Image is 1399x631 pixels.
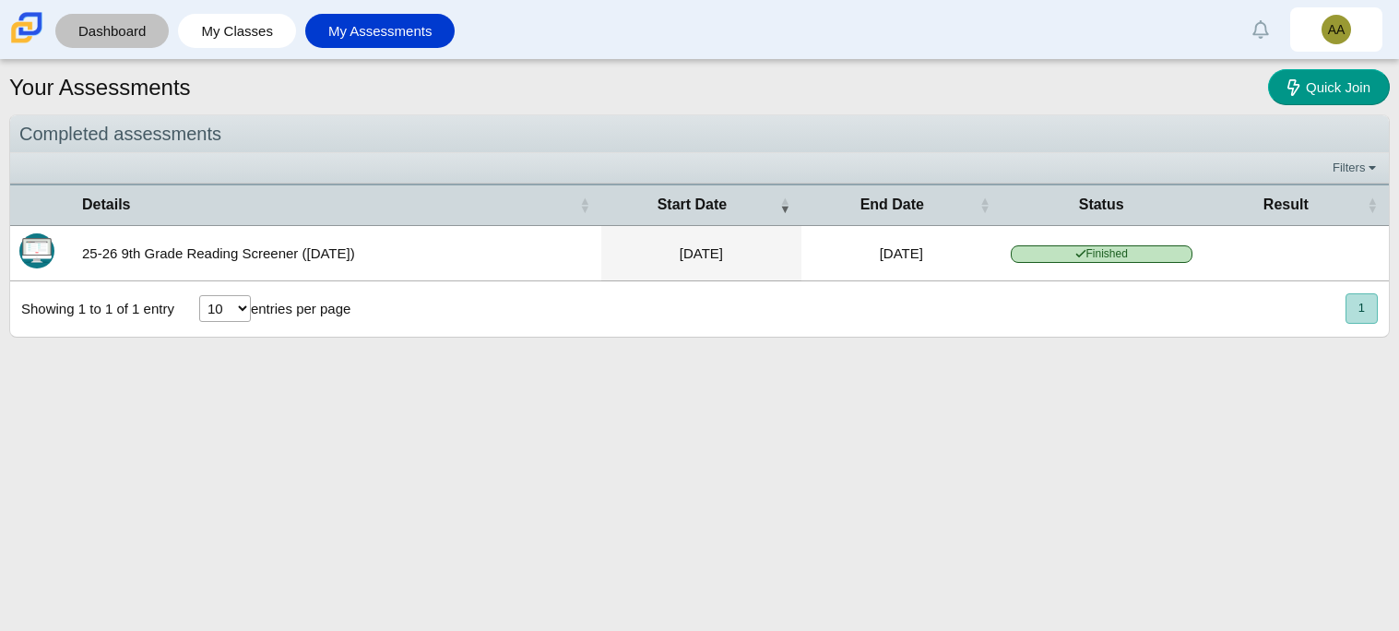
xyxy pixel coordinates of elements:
[19,233,54,268] img: Itembank
[1290,7,1382,52] a: AA
[73,226,601,281] td: 25-26 9th Grade Reading Screener ([DATE])
[658,196,728,212] span: Start Date
[1268,69,1390,105] a: Quick Join
[1367,185,1378,224] span: Result : Activate to sort
[680,245,723,261] time: Aug 21, 2025 at 11:49 AM
[860,196,924,212] span: End Date
[82,196,130,212] span: Details
[1328,23,1346,36] span: AA
[779,185,790,224] span: Start Date : Activate to remove sorting
[1011,245,1192,263] span: Finished
[1263,196,1309,212] span: Result
[579,185,590,224] span: Details : Activate to sort
[314,14,446,48] a: My Assessments
[1306,79,1370,95] span: Quick Join
[1344,293,1378,324] nav: pagination
[9,72,191,103] h1: Your Assessments
[1346,293,1378,324] button: 1
[7,8,46,47] img: Carmen School of Science & Technology
[1240,9,1281,50] a: Alerts
[979,185,990,224] span: End Date : Activate to sort
[880,245,923,261] time: Aug 21, 2025 at 12:08 PM
[1328,159,1384,177] a: Filters
[7,34,46,50] a: Carmen School of Science & Technology
[187,14,287,48] a: My Classes
[251,301,350,316] label: entries per page
[1079,196,1124,212] span: Status
[10,281,174,337] div: Showing 1 to 1 of 1 entry
[10,115,1389,153] div: Completed assessments
[65,14,160,48] a: Dashboard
